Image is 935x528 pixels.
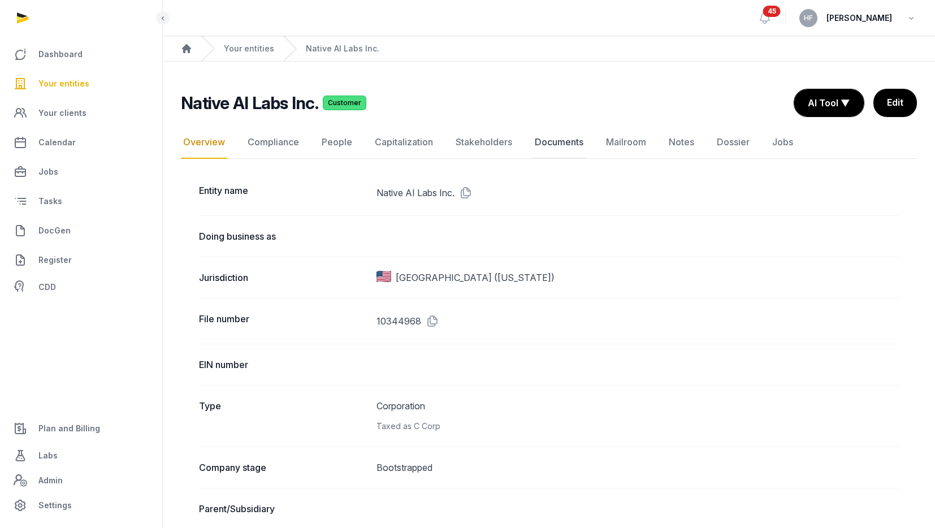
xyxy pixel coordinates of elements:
a: People [319,126,354,159]
span: Customer [323,96,366,110]
a: Plan and Billing [9,415,153,442]
dd: Bootstrapped [376,461,899,474]
dd: Corporation [376,399,899,433]
dt: Doing business as [199,230,367,243]
span: Dashboard [38,47,83,61]
a: Stakeholders [453,126,514,159]
a: Jobs [770,126,795,159]
span: Calendar [38,136,76,149]
dt: Type [199,399,367,433]
a: Settings [9,492,153,519]
a: Admin [9,469,153,492]
div: Taxed as C Corp [376,419,899,433]
a: Native AI Labs Inc. [306,43,379,54]
nav: Tabs [181,126,917,159]
a: Mailroom [604,126,648,159]
a: DocGen [9,217,153,244]
span: Jobs [38,165,58,179]
span: CDD [38,280,56,294]
dt: Jurisdiction [199,271,367,284]
dt: File number [199,312,367,330]
a: Register [9,246,153,274]
span: Your clients [38,106,86,120]
a: Compliance [245,126,301,159]
span: Your entities [38,77,89,90]
dt: Entity name [199,184,367,202]
span: [PERSON_NAME] [826,11,892,25]
a: Notes [666,126,696,159]
nav: Breadcrumb [163,36,935,62]
a: CDD [9,276,153,298]
span: Register [38,253,72,267]
dd: 10344968 [376,312,899,330]
a: Documents [533,126,586,159]
span: Settings [38,499,72,512]
a: Dashboard [9,41,153,68]
button: AI Tool ▼ [794,89,864,116]
a: Calendar [9,129,153,156]
a: Your entities [9,70,153,97]
span: 45 [763,6,781,17]
a: Overview [181,126,227,159]
dd: Native AI Labs Inc. [376,184,899,202]
span: Admin [38,474,63,487]
span: Labs [38,449,58,462]
button: HF [799,9,817,27]
h2: Native AI Labs Inc. [181,93,318,113]
span: Tasks [38,194,62,208]
span: DocGen [38,224,71,237]
a: Labs [9,442,153,469]
a: Edit [873,89,917,117]
a: Dossier [715,126,752,159]
span: [GEOGRAPHIC_DATA] ([US_STATE]) [396,271,555,284]
a: Your clients [9,99,153,127]
a: Your entities [224,43,274,54]
a: Tasks [9,188,153,215]
a: Jobs [9,158,153,185]
dt: Parent/Subsidiary [199,502,367,516]
span: HF [804,15,813,21]
dt: Company stage [199,461,367,474]
span: Plan and Billing [38,422,100,435]
a: Capitalization [373,126,435,159]
dt: EIN number [199,358,367,371]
